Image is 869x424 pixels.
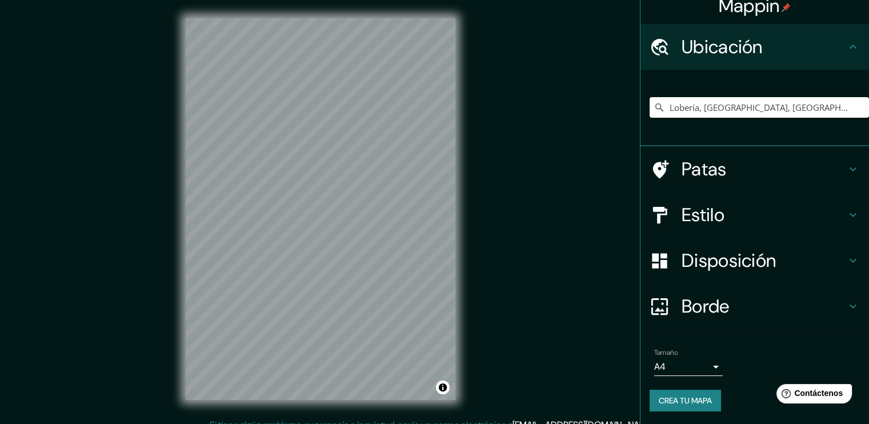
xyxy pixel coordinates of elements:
div: Patas [640,146,869,192]
font: Estilo [682,203,724,227]
font: A4 [654,361,666,373]
input: Elige tu ciudad o zona [650,97,869,118]
div: Disposición [640,238,869,283]
div: Ubicación [640,24,869,70]
button: Activar o desactivar atribución [436,381,450,394]
iframe: Lanzador de widgets de ayuda [767,379,856,411]
button: Crea tu mapa [650,390,721,411]
font: Patas [682,157,727,181]
font: Crea tu mapa [659,395,712,406]
div: Estilo [640,192,869,238]
div: Borde [640,283,869,329]
div: A4 [654,358,723,376]
font: Disposición [682,249,776,273]
canvas: Mapa [186,18,455,400]
img: pin-icon.png [782,3,791,12]
font: Borde [682,294,730,318]
font: Ubicación [682,35,763,59]
font: Tamaño [654,348,678,357]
